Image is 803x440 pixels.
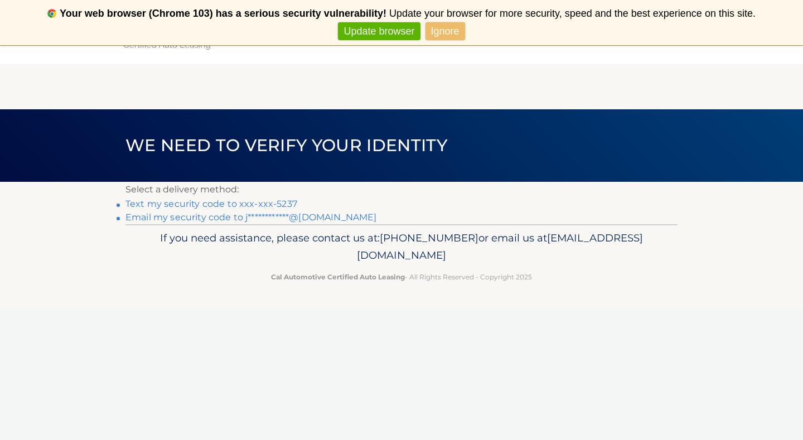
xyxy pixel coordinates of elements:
a: Ignore [425,22,465,41]
span: We need to verify your identity [125,135,447,156]
span: Update your browser for more security, speed and the best experience on this site. [389,8,756,19]
a: Text my security code to xxx-xxx-5237 [125,199,297,209]
b: Your web browser (Chrome 103) has a serious security vulnerability! [60,8,386,19]
p: If you need assistance, please contact us at: or email us at [133,229,670,265]
a: Update browser [338,22,420,41]
p: Select a delivery method: [125,182,678,197]
span: [PHONE_NUMBER] [380,231,478,244]
p: - All Rights Reserved - Copyright 2025 [133,271,670,283]
strong: Cal Automotive Certified Auto Leasing [271,273,405,281]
